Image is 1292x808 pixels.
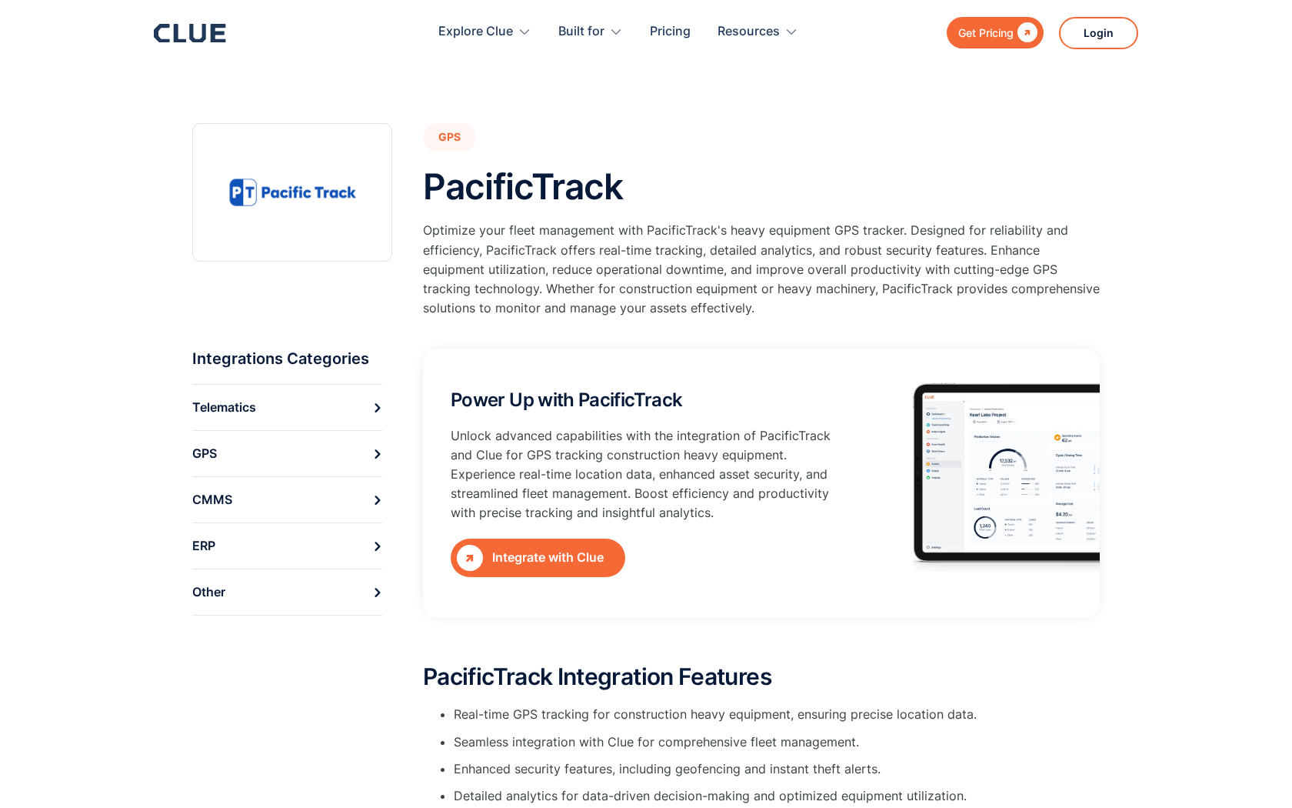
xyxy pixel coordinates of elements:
[451,390,682,410] h2: Power Up with PacificTrack
[423,221,1100,318] p: Optimize your fleet management with PacificTrack's heavy equipment GPS tracker. Designed for reli...
[454,733,1100,752] li: Seamless integration with Clue for comprehensive fleet management.
[423,123,476,152] a: GPS
[718,8,798,56] div: Resources
[438,8,513,56] div: Explore Clue
[1059,17,1138,49] a: Login
[947,17,1044,48] a: Get Pricing
[423,167,623,206] h1: PacificTrack
[454,705,1100,724] li: Real-time GPS tracking for construction heavy equipment, ensuring precise location data.
[192,396,256,419] div: Telematics
[192,430,382,476] a: GPS
[192,442,217,466] div: GPS
[1014,23,1037,42] div: 
[718,8,780,56] div: Resources
[454,786,1100,806] li: Detailed analytics for data-driven decision-making and optimized equipment utilization.
[192,569,382,616] a: Other
[492,548,619,567] div: Integrate with Clue
[451,426,839,523] p: Unlock advanced capabilities with the integration of PacificTrack and Clue for GPS tracking const...
[192,349,369,369] div: Integrations Categories
[958,23,1014,42] div: Get Pricing
[438,8,531,56] div: Explore Clue
[192,523,382,569] a: ERP
[558,8,623,56] div: Built for
[192,534,215,558] div: ERP
[192,384,382,430] a: Telematics
[423,664,1100,689] h2: PacificTrack Integration Features
[650,8,691,56] a: Pricing
[457,545,483,571] div: 
[192,476,382,523] a: CMMS
[558,8,604,56] div: Built for
[192,580,225,604] div: Other
[451,539,625,577] a: Integrate with Clue
[192,488,232,512] div: CMMS
[454,760,1100,779] li: Enhanced security features, including geofencing and instant theft alerts.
